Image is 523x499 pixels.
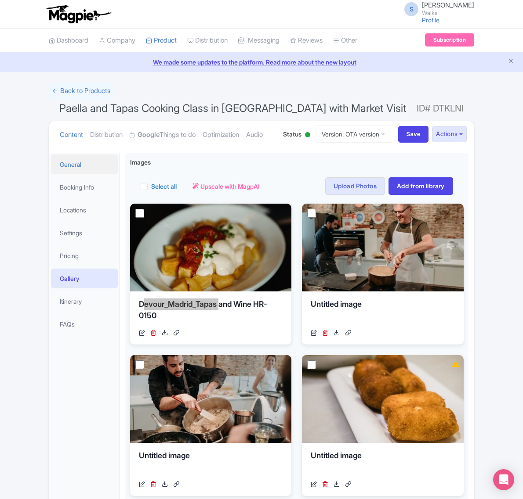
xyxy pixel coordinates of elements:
a: Reviews [290,29,323,53]
button: Close announcement [508,57,514,67]
span: [PERSON_NAME] [422,1,474,9]
a: Content [60,121,83,149]
span: Upscale with MagpAI [200,182,260,191]
a: Dashboard [49,29,88,53]
a: General [51,154,118,174]
a: Gallery [51,269,118,288]
a: Locations [51,200,118,220]
a: Upload Photos [325,177,385,195]
strong: Google [138,130,160,140]
a: Company [99,29,135,53]
input: Save [398,126,429,143]
span: Paella and Tapas Cooking Class in [GEOGRAPHIC_DATA] with Market Visit [59,102,407,115]
a: FAQs [51,314,118,334]
a: Booking Info [51,177,118,197]
span: ID# DTKLNI [417,100,464,117]
div: Untitled image [139,450,283,476]
label: Select all [151,182,177,191]
a: GoogleThings to do [130,121,196,149]
div: Untitled image [311,298,454,325]
a: Settings [51,223,118,243]
a: Pricing [51,246,118,266]
a: Add from library [389,177,453,195]
a: Audio [246,121,263,149]
div: Devour_Madrid_Tapas and Wine HR-0150 [139,298,283,325]
a: Version: OTA version [316,126,391,143]
a: We made some updates to the platform. Read more about the new layout [5,57,518,67]
div: Active [303,129,312,142]
a: ← Back to Products [49,83,114,100]
a: Itinerary [51,291,118,311]
button: Actions [432,126,467,142]
span: S [404,2,418,16]
a: Distribution [90,121,123,149]
span: Images [130,158,151,167]
a: Distribution [187,29,228,53]
a: Upscale with MagpAI [192,182,260,191]
a: Product [146,29,177,53]
a: Optimization [203,121,239,149]
div: Untitled image [311,450,454,476]
a: Messaging [238,29,280,53]
a: S [PERSON_NAME] Walks [399,2,474,16]
small: Walks [422,10,474,16]
div: Open Intercom Messenger [493,469,514,490]
span: Status [283,129,301,139]
img: logo-ab69f6fb50320c5b225c76a69d11143b.png [44,4,113,24]
a: Profile [422,16,439,24]
a: Other [333,29,357,53]
a: Subscription [425,33,474,47]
